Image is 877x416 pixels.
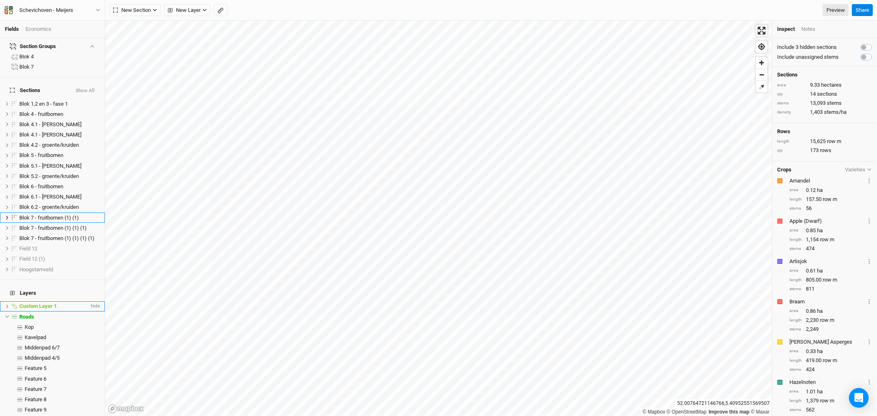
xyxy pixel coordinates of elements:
[19,173,100,180] div: Blok 5.2 - groente/kruiden
[820,147,831,154] span: rows
[823,196,837,203] span: row m
[817,187,823,194] span: ha
[19,266,100,273] div: Hoogstamveld
[164,4,211,16] button: New Layer
[789,366,872,373] div: 424
[19,314,100,320] div: Roads
[777,72,872,78] h4: Sections
[105,21,772,416] canvas: Map
[789,406,872,414] div: 562
[777,44,837,51] label: Include 3 hidden sections
[19,183,100,190] div: Blok 6 - fruitbomen
[801,25,815,33] div: Notes
[25,355,60,361] span: Middenpad 4/5
[19,215,79,221] span: Blok 7 - fruitbomen (1) (1)
[849,388,869,408] div: Open Intercom Messenger
[789,187,872,194] div: 0.12
[25,324,34,330] span: Kop
[19,183,63,190] span: Blok 6 - fruitbomen
[19,132,100,138] div: Blok 4.1 - bessen
[214,4,227,16] button: Shortcut: M
[25,365,100,372] div: Feature 5
[19,111,100,118] div: Blok 4 - fruitbomen
[25,25,51,33] div: Economics
[789,267,872,275] div: 0.61
[789,398,802,404] div: length
[777,166,791,173] h4: Crops
[19,245,100,252] div: Field 12
[19,163,100,169] div: Blok 5.1 - bessen
[19,314,34,320] span: Roads
[867,337,872,347] button: Crop Usage
[25,396,46,402] span: Feature 8
[789,348,802,354] div: area
[823,276,837,284] span: row m
[777,109,872,116] div: 1,403
[777,81,872,89] div: 9.33
[824,109,847,116] span: stems/ha
[19,101,100,107] div: Blok 1,2 en 3 - fase 1
[789,388,802,395] div: area
[867,216,872,226] button: Crop Usage
[817,348,823,355] span: ha
[777,128,872,135] h4: Rows
[789,307,872,315] div: 0.86
[19,152,63,158] span: Blok 5 - fruitbomen
[25,386,100,393] div: Feature 7
[777,91,806,97] div: qty
[789,285,872,293] div: 811
[777,25,795,33] div: Inspect
[25,407,46,413] span: Feature 9
[789,308,802,314] div: area
[10,43,56,50] div: Section Groups
[19,53,100,60] div: Blok 4
[821,81,842,89] span: hectares
[19,142,100,148] div: Blok 4.2 - groente/kruiden
[25,386,46,392] span: Feature 7
[25,355,100,361] div: Middenpad 4/5
[817,227,823,234] span: ha
[823,357,837,364] span: row m
[789,388,872,395] div: 1.01
[19,303,57,309] span: Custom Layer 1
[5,285,100,301] h4: Layers
[789,379,865,386] div: Hazelnoten
[756,69,768,81] button: Zoom out
[789,246,802,252] div: stems
[19,163,81,169] span: Blok 5.1 - [PERSON_NAME]
[19,204,79,210] span: Blok 6.2 - groente/kruiden
[19,194,81,200] span: Blok 6.1 - [PERSON_NAME]
[756,81,768,92] button: Reset bearing to north
[777,109,806,116] div: density
[88,44,95,49] button: Show section groups
[753,79,770,95] span: Reset bearing to north
[789,397,872,404] div: 1,379
[25,324,100,330] div: Kop
[19,215,100,221] div: Blok 7 - fruitbomen (1) (1)
[867,257,872,266] button: Crop Usage
[19,256,100,262] div: Field 12 (1)
[820,317,834,324] span: row m
[777,139,806,145] div: length
[789,236,872,243] div: 1,154
[789,277,802,283] div: length
[19,121,100,128] div: Blok 4.1 - bessen
[777,82,806,88] div: area
[867,297,872,306] button: Crop Usage
[756,41,768,53] button: Find my location
[667,409,707,415] a: OpenStreetMap
[19,235,95,241] span: Blok 7 - fruitbomen (1) (1) (1) (1)
[168,6,201,14] span: New Layer
[19,204,100,210] div: Blok 6.2 - groente/kruiden
[777,138,872,145] div: 15,625
[756,57,768,69] button: Zoom in
[867,176,872,185] button: Crop Usage
[789,286,802,292] div: stems
[756,25,768,37] button: Enter fullscreen
[827,99,842,107] span: stems
[5,26,19,32] a: Fields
